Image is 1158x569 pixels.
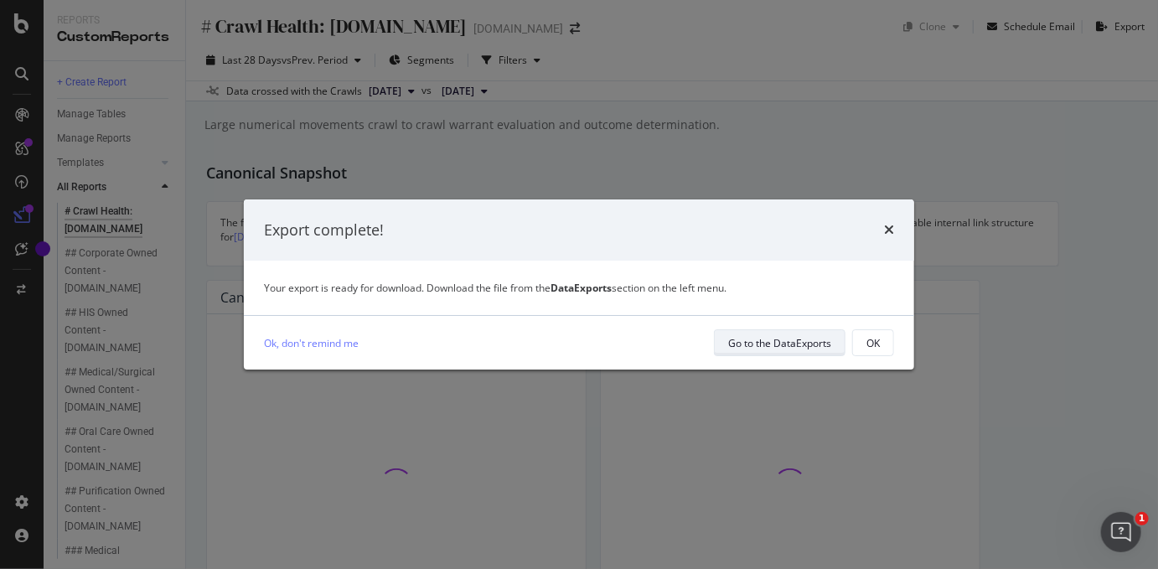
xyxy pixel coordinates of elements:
[551,281,726,295] span: section on the left menu.
[264,220,384,241] div: Export complete!
[244,199,914,370] div: modal
[551,281,612,295] strong: DataExports
[884,220,894,241] div: times
[264,281,894,295] div: Your export is ready for download. Download the file from the
[866,336,880,350] div: OK
[714,329,845,356] button: Go to the DataExports
[852,329,894,356] button: OK
[264,334,359,352] a: Ok, don't remind me
[728,336,831,350] div: Go to the DataExports
[1101,512,1141,552] iframe: Intercom live chat
[1135,512,1149,525] span: 1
